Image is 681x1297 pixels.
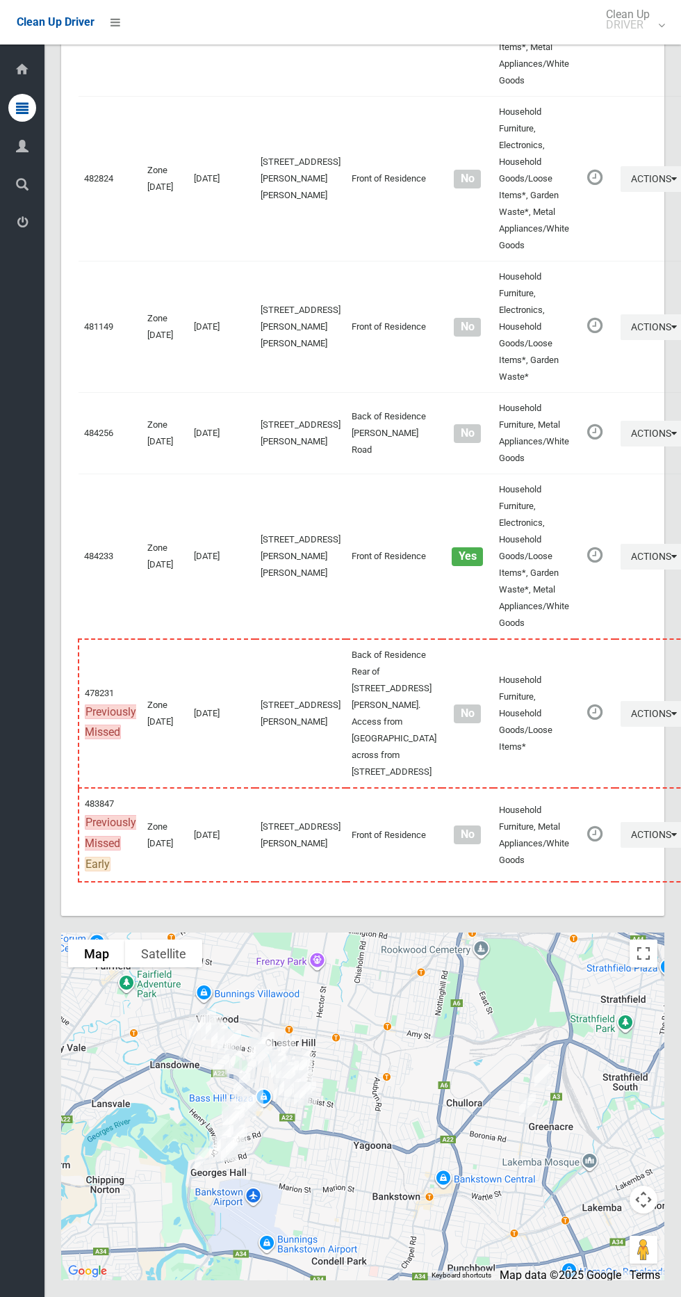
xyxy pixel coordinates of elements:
[218,1101,245,1136] div: 14 Jacaranda Drive, GEORGES HALL NSW 2198<br>Status : AssignedToRoute<br><a href="/driver/booking...
[234,1089,262,1124] div: 5 Tucabia Avenue, GEORGES HALL NSW 2198<br>Status : AssignedToRoute<br><a href="/driver/booking/4...
[79,393,142,474] td: 484256
[204,1131,231,1166] div: 175 Rex Road, GEORGES HALL NSW 2198<br>Status : AssignedToRoute<br><a href="/driver/booking/48114...
[142,261,188,393] td: Zone [DATE]
[79,639,142,788] td: 478231
[85,704,136,740] span: Previously Missed
[587,168,602,186] i: Booking awaiting collection. Mark as collected or report issues to complete task.
[207,1049,235,1083] div: 11 Linda Avenue, BASS HILL NSW 2197<br>Status : AssignedToRoute<br><a href="/driver/booking/48083...
[448,830,488,841] h4: Normal sized
[142,639,188,788] td: Zone [DATE]
[215,1133,243,1168] div: 15 Wright Close, GEORGES HALL NSW 2198<br>Status : AssignedToRoute<br><a href="/driver/booking/48...
[448,173,488,185] h4: Normal sized
[277,1055,304,1090] div: 1/20 Strickland Street, BASS HILL NSW 2197<br>Status : AssignedToRoute<br><a href="/driver/bookin...
[493,97,575,261] td: Household Furniture, Electronics, Household Goods/Loose Items*, Garden Waste*, Metal Appliances/W...
[599,9,664,30] span: Clean Up
[142,393,188,474] td: Zone [DATE]
[194,1003,222,1038] div: 23 Binna Burra Street, VILLAWOOD NSW 2163<br>Status : AssignedToRoute<br><a href="/driver/booking...
[493,639,575,788] td: Household Furniture, Household Goods/Loose Items*
[454,424,481,443] span: No
[79,474,142,640] td: 484233
[252,1026,280,1061] div: 1/239 Miller Road, BASS HILL NSW 2197<br>Status : AssignedToRoute<br><a href="/driver/booking/483...
[493,788,575,882] td: Household Furniture, Metal Appliances/White Goods
[65,1262,110,1280] a: Open this area in Google Maps (opens a new window)
[211,1120,239,1154] div: 10 Lentara Court, GEORGES HALL NSW 2198<br>Status : AssignedToRoute<br><a href="/driver/booking/4...
[241,1082,269,1117] div: 95 Denman Road, GEORGES HALL NSW 2198<br>Status : AssignedToRoute<br><a href="/driver/booking/483...
[255,639,346,788] td: [STREET_ADDRESS][PERSON_NAME]
[228,1068,256,1102] div: 31 Yvonne Crescent, BASS HILL NSW 2197<br>Status : AssignedToRoute<br><a href="/driver/booking/48...
[142,788,188,882] td: Zone [DATE]
[245,1032,273,1067] div: 2a Nurragi Street, VILLAWOOD NSW 2163<br>Status : AssignedToRoute<br><a href="/driver/booking/483...
[223,1097,251,1132] div: 31 Jacaranda Drive, GEORGES HALL NSW 2198<br>Status : AssignedToRoute<br><a href="/driver/booking...
[211,1122,239,1157] div: 12 Lentara Court, GEORGES HALL NSW 2198<br>Status : AssignedToRoute<br><a href="/driver/booking/4...
[290,1045,318,1079] div: 7 Elke Crescent, CHESTER HILL NSW 2162<br>Status : AssignedToRoute<br><a href="/driver/booking/48...
[279,1073,306,1108] div: 7 Rixon Street, BASS HILL NSW 2197<br>Status : AssignedToRoute<br><a href="/driver/booking/482445...
[346,97,442,261] td: Front of Residence
[206,1020,233,1054] div: 2 Coolalie Street, VILLAWOOD NSW 2163<br>Status : AssignedToRoute<br><a href="/driver/booking/484...
[272,1031,300,1065] div: 93 Mc Clelland Street, CHESTER HILL NSW 2162<br>Status : AssignedToRoute<br><a href="/driver/book...
[346,261,442,393] td: Front of Residence
[630,1236,657,1264] button: Drag Pegman onto the map to open Street View
[630,940,657,967] button: Toggle fullscreen view
[212,1023,240,1058] div: 32 Gundaroo Street, VILLAWOOD NSW 2163<br>Status : AssignedToRoute<br><a href="/driver/booking/48...
[587,825,602,843] i: Booking awaiting collection. Mark as collected or report issues to complete task.
[263,1045,291,1080] div: 70 Beatrice Street, BASS HILL NSW 2197<br>Status : AssignedToRoute<br><a href="/driver/booking/48...
[188,261,255,393] td: [DATE]
[255,393,346,474] td: [STREET_ADDRESS][PERSON_NAME]
[17,12,95,33] a: Clean Up Driver
[290,1065,318,1099] div: 27 Buist Street, BASS HILL NSW 2197<br>Status : AssignedToRoute<br><a href="/driver/booking/48406...
[125,940,202,967] button: Show satellite imagery
[233,1054,261,1088] div: 11 Baxter Road, BASS HILL NSW 2197<br>Status : AssignedToRoute<br><a href="/driver/booking/484337...
[346,393,442,474] td: Back of Residence [PERSON_NAME] Road
[630,1186,657,1214] button: Map camera controls
[68,940,125,967] button: Show street map
[268,1072,296,1107] div: 735 Hume Highway, BASS HILL NSW 2197<br>Status : AssignedToRoute<br><a href="/driver/booking/4848...
[85,815,136,851] span: Previously Missed
[188,639,255,788] td: [DATE]
[346,639,442,788] td: Back of Residence Rear of [STREET_ADDRESS][PERSON_NAME]. Access from [GEOGRAPHIC_DATA] across fro...
[630,1268,660,1282] a: Terms (opens in new tab)
[587,423,602,441] i: Booking awaiting collection. Mark as collected or report issues to complete task.
[493,474,575,640] td: Household Furniture, Electronics, Household Goods/Loose Items*, Garden Waste*, Metal Appliances/W...
[288,1077,316,1111] div: 84B Robertson Road, BASS HILL NSW 2197<br>Status : AssignedToRoute<br><a href="/driver/booking/48...
[217,1105,245,1140] div: 15 Oak Drive, GEORGES HALL NSW 2198<br>Status : AssignedToRoute<br><a href="/driver/booking/48339...
[448,551,488,563] h4: Oversized
[276,1060,304,1095] div: 1/32 Strickland Street, BASS HILL NSW 2197<br>Status : AssignedToRoute<br><a href="/driver/bookin...
[587,703,602,721] i: Booking awaiting collection. Mark as collected or report issues to complete task.
[79,788,142,882] td: 483847
[216,1093,244,1128] div: 77 Caroline Crescent, GEORGES HALL NSW 2198<br>Status : AssignedToRoute<br><a href="/driver/booki...
[606,19,650,30] small: DRIVER
[188,474,255,640] td: [DATE]
[493,261,575,393] td: Household Furniture, Electronics, Household Goods/Loose Items*, Garden Waste*
[452,547,483,566] span: Yes
[220,1045,247,1080] div: 49 Baxter Road, BASS HILL NSW 2197<br>Status : AssignedToRoute<br><a href="/driver/booking/483243...
[79,261,142,393] td: 481149
[346,788,442,882] td: Front of Residence
[448,708,488,720] h4: Normal sized
[219,1024,247,1059] div: 12 Gundaroo Street, VILLAWOOD NSW 2163<br>Status : AssignedToRoute<br><a href="/driver/booking/48...
[587,546,602,564] i: Booking awaiting collection. Mark as collected or report issues to complete task.
[529,1058,557,1093] div: 23 David Street, GREENACRE NSW 2190<br>Status : AssignedToRoute<br><a href="/driver/booking/47823...
[255,474,346,640] td: [STREET_ADDRESS][PERSON_NAME][PERSON_NAME]
[225,1122,253,1157] div: 41 Amaroo Avenue, GEORGES HALL NSW 2198<br>Status : AssignedToRoute<br><a href="/driver/booking/4...
[493,393,575,474] td: Household Furniture, Metal Appliances/White Goods
[188,393,255,474] td: [DATE]
[142,474,188,640] td: Zone [DATE]
[189,1142,217,1177] div: 48 Haig Avenue, GEORGES HALL NSW 2198<br>Status : AssignedToRoute<br><a href="/driver/booking/484...
[243,1031,271,1066] div: 4 Nurragi Street, VILLAWOOD NSW 2163<br>Status : AssignedToRoute<br><a href="/driver/booking/4838...
[183,1011,211,1046] div: 46b Belar Avenue, VILLAWOOD NSW 2163<br>Status : AssignedToRoute<br><a href="/driver/booking/4835...
[255,788,346,882] td: [STREET_ADDRESS][PERSON_NAME]
[454,825,481,844] span: No
[142,97,188,261] td: Zone [DATE]
[587,316,602,335] i: Booking awaiting collection. Mark as collected or report issues to complete task.
[265,1050,293,1085] div: 41 Orchard Road, BASS HILL NSW 2197<br>Status : AssignedToRoute<br><a href="/driver/booking/48459...
[432,1271,491,1280] button: Keyboard shortcuts
[226,1088,254,1123] div: 5 Leon Avenue, GEORGES HALL NSW 2198<br>Status : AssignedToRoute<br><a href="/driver/booking/4838...
[209,1130,237,1165] div: 20 Georges Crescent, GEORGES HALL NSW 2198<br>Status : AssignedToRoute<br><a href="/driver/bookin...
[222,1104,250,1138] div: 23 Oak Drive, GEORGES HALL NSW 2198<br>Status : AssignedToRoute<br><a href="/driver/booking/48479...
[270,1056,298,1091] div: 3/132 Chester Hill Road, BASS HILL NSW 2197<br>Status : AssignedToRoute<br><a href="/driver/booki...
[448,321,488,333] h4: Normal sized
[514,1088,541,1122] div: 34 Rawson Road, GREENACRE NSW 2190<br>Status : AssignedToRoute<br><a href="/driver/booking/483847...
[346,474,442,640] td: Front of Residence
[454,704,481,723] span: No
[255,97,346,261] td: [STREET_ADDRESS][PERSON_NAME][PERSON_NAME]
